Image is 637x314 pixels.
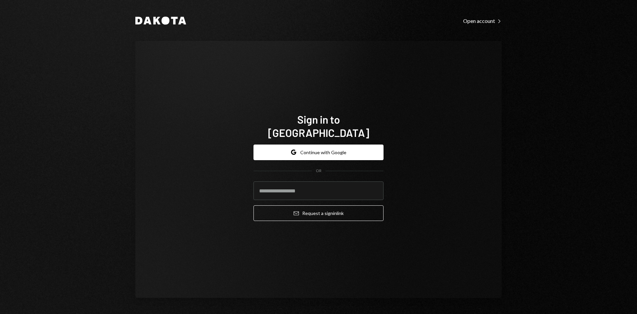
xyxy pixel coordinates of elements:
button: Continue with Google [253,145,384,160]
h1: Sign in to [GEOGRAPHIC_DATA] [253,113,384,139]
div: OR [316,168,321,174]
button: Request a signinlink [253,205,384,221]
div: Open account [463,18,502,24]
a: Open account [463,17,502,24]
